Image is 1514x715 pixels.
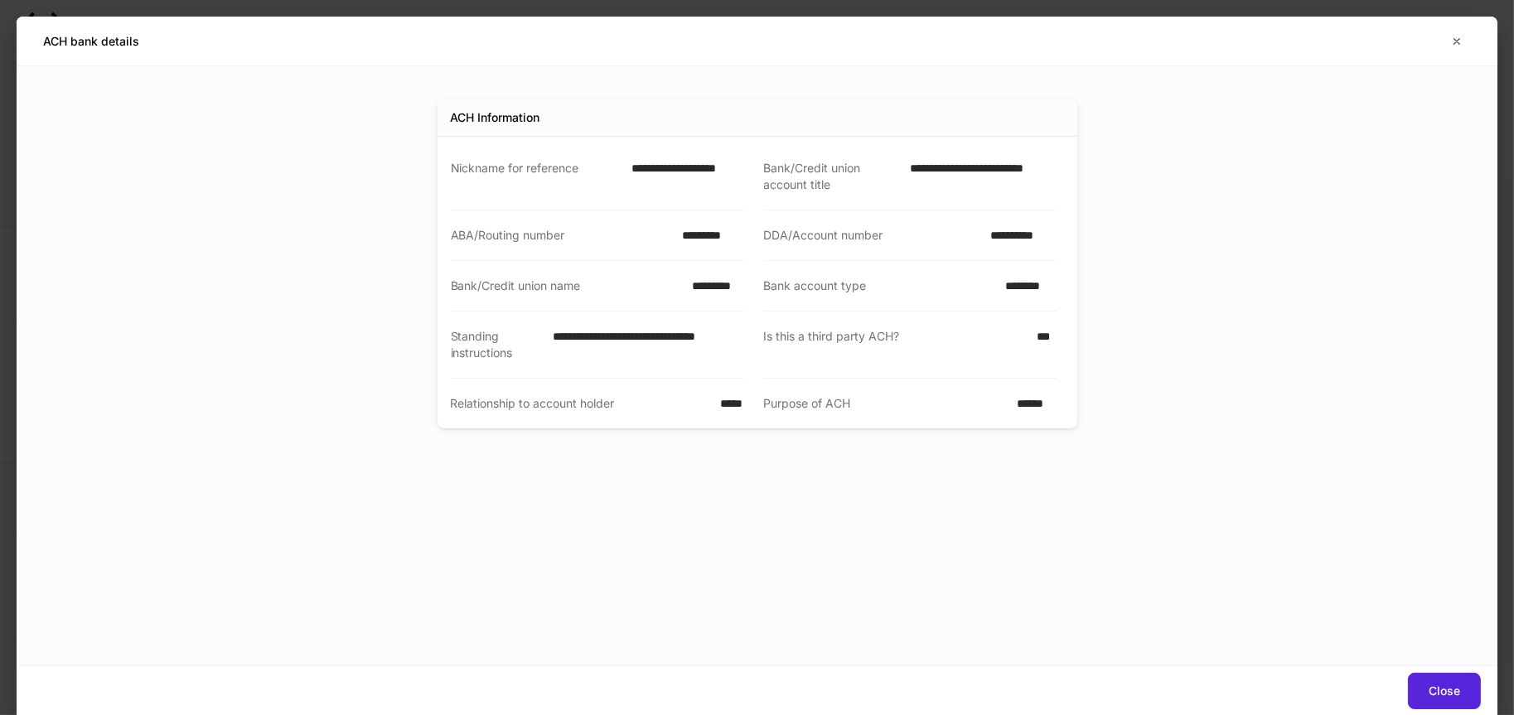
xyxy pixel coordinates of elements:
div: Bank/Credit union account title [764,160,901,193]
div: ABA/Routing number [451,227,672,244]
h5: ACH bank details [43,33,139,50]
div: Close [1429,685,1460,697]
div: Nickname for reference [451,160,622,193]
div: Bank account type [764,278,995,294]
div: Standing instructions [451,328,543,361]
div: Purpose of ACH [764,395,1008,412]
div: Is this a third party ACH? [764,328,1028,361]
div: ACH Information [451,109,540,126]
div: Bank/Credit union name [451,278,683,294]
div: DDA/Account number [764,227,981,244]
div: Relationship to account holder [451,395,711,412]
button: Close [1408,673,1481,709]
